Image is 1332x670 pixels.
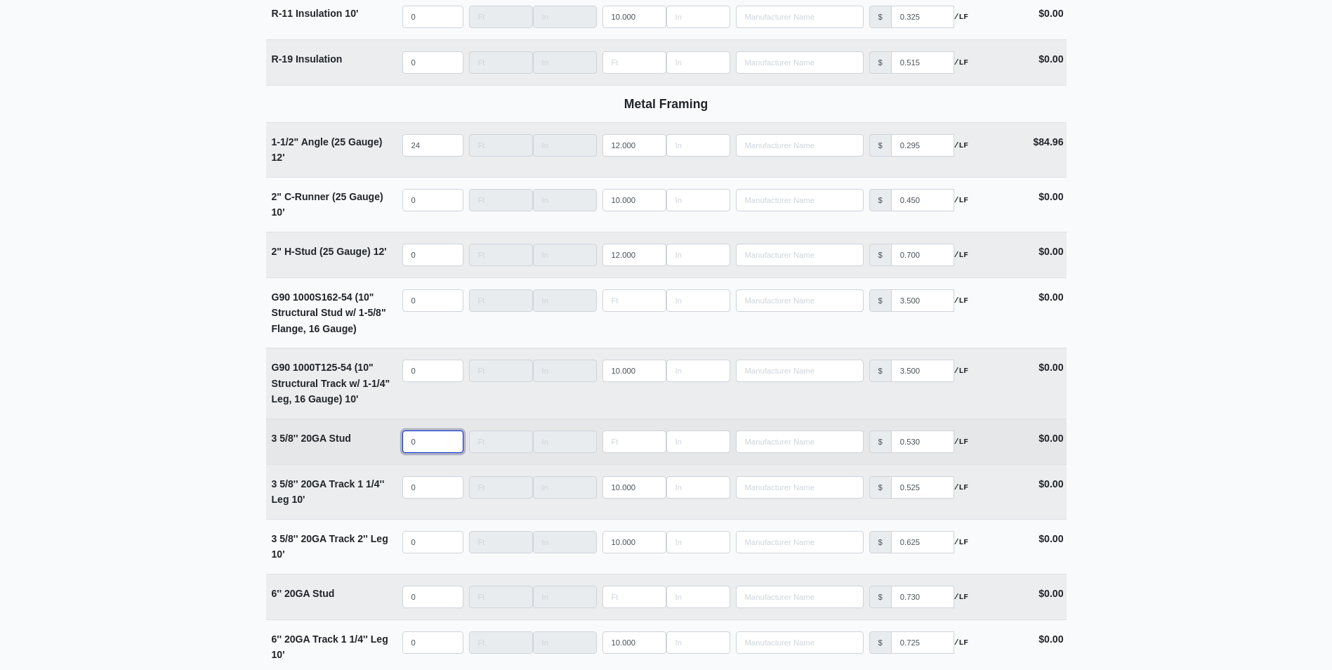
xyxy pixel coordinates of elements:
[602,586,666,608] input: Length
[272,152,285,163] span: 12'
[402,360,463,382] input: quantity
[469,189,533,211] input: Length
[1033,136,1063,147] strong: $84.96
[533,289,597,312] input: Length
[402,586,463,608] input: quantity
[736,360,864,382] input: Search
[602,244,666,266] input: Length
[736,189,864,211] input: Search
[469,289,533,312] input: Length
[666,586,730,608] input: Length
[736,134,864,157] input: Search
[869,360,892,382] div: $
[602,189,666,211] input: Length
[869,431,892,453] div: $
[533,134,597,157] input: Length
[891,289,954,312] input: manufacturer
[345,8,358,19] span: 10'
[533,531,597,553] input: Length
[602,6,666,28] input: Length
[891,189,954,211] input: manufacturer
[469,531,533,553] input: Length
[666,244,730,266] input: Length
[374,246,387,257] span: 12'
[1038,246,1063,257] strong: $0.00
[272,533,388,560] strong: 3 5/8'' 20GA Track 2'' Leg
[272,433,351,444] strong: 3 5/8'' 20GA Stud
[272,362,390,405] strong: G90 1000T125-54 (10" Structural Track w/ 1-1/4" Leg, 16 Gauge)
[736,6,864,28] input: Search
[1038,588,1063,599] strong: $0.00
[533,244,597,266] input: Length
[272,478,385,506] strong: 3 5/8'' 20GA Track 1 1/4'' Leg
[736,244,864,266] input: Search
[402,289,463,312] input: quantity
[954,435,968,448] strong: /LF
[736,531,864,553] input: Search
[869,51,892,74] div: $
[954,249,968,261] strong: /LF
[272,291,386,334] strong: G90 1000S162-54 (10" Structural Stud w/ 1-5/8" Flange, 16 Gauge)
[954,636,968,649] strong: /LF
[272,246,387,257] strong: 2" H-Stud (25 Gauge)
[402,431,463,453] input: quantity
[954,364,968,377] strong: /LF
[602,476,666,499] input: Length
[891,360,954,382] input: manufacturer
[891,431,954,453] input: manufacturer
[602,289,666,312] input: Length
[533,476,597,499] input: Length
[736,289,864,312] input: Search
[666,134,730,157] input: Length
[291,494,305,505] span: 10'
[402,6,463,28] input: quantity
[602,631,666,654] input: Length
[402,476,463,499] input: quantity
[891,244,954,266] input: manufacturer
[272,649,285,660] span: 10'
[469,244,533,266] input: Length
[736,476,864,499] input: Search
[891,586,954,608] input: manufacturer
[533,631,597,654] input: Length
[402,531,463,553] input: quantity
[272,53,343,65] strong: R-19 Insulation
[1038,291,1063,303] strong: $0.00
[533,360,597,382] input: Length
[272,191,383,218] strong: 2" C-Runner (25 Gauge)
[402,631,463,654] input: quantity
[602,360,666,382] input: Length
[1038,191,1063,202] strong: $0.00
[954,294,968,307] strong: /LF
[954,11,968,23] strong: /LF
[469,6,533,28] input: Length
[272,136,383,164] strong: 1-1/2" Angle (25 Gauge)
[1038,533,1063,544] strong: $0.00
[869,476,892,499] div: $
[869,289,892,312] div: $
[533,431,597,453] input: Length
[402,244,463,266] input: quantity
[602,431,666,453] input: Length
[272,8,359,19] strong: R-11 Insulation
[891,531,954,553] input: manufacturer
[272,549,285,560] span: 10'
[533,586,597,608] input: Length
[891,476,954,499] input: manufacturer
[954,194,968,206] strong: /LF
[469,586,533,608] input: Length
[469,134,533,157] input: Length
[666,6,730,28] input: Length
[869,531,892,553] div: $
[666,431,730,453] input: Length
[869,134,892,157] div: $
[891,6,954,28] input: manufacturer
[666,531,730,553] input: Length
[736,51,864,74] input: Search
[602,531,666,553] input: Length
[954,481,968,494] strong: /LF
[869,244,892,266] div: $
[666,189,730,211] input: Length
[272,588,335,599] strong: 6'' 20GA Stud
[469,360,533,382] input: Length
